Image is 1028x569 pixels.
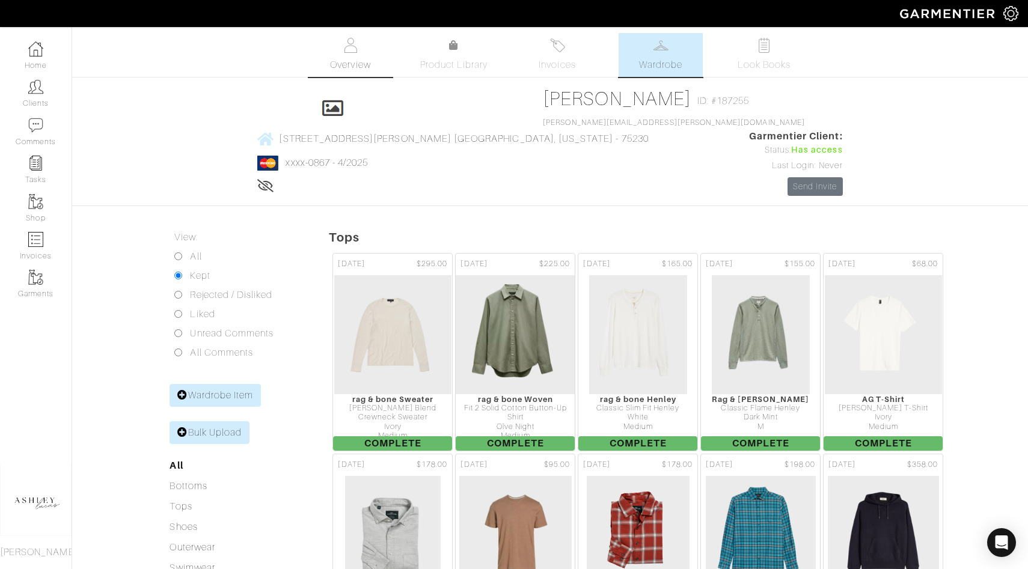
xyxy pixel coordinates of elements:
span: Complete [701,436,820,451]
div: rag & bone Henley [578,395,697,404]
span: [DATE] [706,258,732,270]
span: [DATE] [583,459,610,470]
span: Complete [578,436,697,451]
div: Last Login: Never [749,159,843,172]
img: orders-icon-0abe47150d42831381b5fb84f609e132dff9fe21cb692f30cb5eec754e2cba89.png [28,232,43,247]
div: Fit 2 Solid Cotton Button-Up Shirt [456,404,575,422]
img: UWVjz5spGAskK1gGjc5uLduE [711,275,810,395]
a: Shoes [170,522,197,532]
a: Invoices [515,33,599,77]
a: [PERSON_NAME][EMAIL_ADDRESS][PERSON_NAME][DOMAIN_NAME] [543,118,805,127]
a: Bottoms [170,481,207,491]
a: [DATE] $155.00 Rag & [PERSON_NAME] Classic Flame Henley Dark Mint M Complete [699,252,822,452]
span: [DATE] [460,258,487,270]
img: gear-icon-white-bd11855cb880d31180b6d7d6211b90ccbf57a29d726f0c71d8c61bd08dd39cc2.png [1003,6,1018,21]
a: Product Library [412,38,496,72]
a: Send Invite [788,177,843,196]
span: Overview [330,58,370,72]
span: [DATE] [460,459,487,470]
label: View: [174,230,197,245]
a: [PERSON_NAME] [543,88,691,109]
div: Medium [456,431,575,440]
div: Ivory [824,413,943,422]
div: [PERSON_NAME] T-Shirt [824,404,943,413]
div: Dark Mint [701,413,820,422]
span: Complete [824,436,943,451]
label: Unread Comments [190,326,274,341]
img: mastercard-2c98a0d54659f76b027c6839bea21931c3e23d06ea5b2b5660056f2e14d2f154.png [257,156,278,171]
img: clients-icon-6bae9207a08558b7cb47a8932f037763ab4055f8c8b6bfacd5dc20c3e0201464.png [28,79,43,94]
span: $198.00 [785,459,815,470]
span: $225.00 [539,258,570,270]
div: Classic Slim Fit Henley [578,404,697,413]
div: rag & bone Sweater [333,395,452,404]
span: $295.00 [417,258,447,270]
span: ID: #187255 [697,94,750,108]
span: $165.00 [662,258,693,270]
span: [STREET_ADDRESS][PERSON_NAME] [GEOGRAPHIC_DATA], [US_STATE] - 75230 [279,133,648,144]
img: orders-27d20c2124de7fd6de4e0e44c1d41de31381a507db9b33961299e4e07d508b8c.svg [550,38,565,53]
label: All Comments [190,345,253,360]
span: Complete [333,436,452,451]
a: [STREET_ADDRESS][PERSON_NAME] [GEOGRAPHIC_DATA], [US_STATE] - 75230 [257,131,648,146]
img: comment-icon-a0a6a9ef722e966f86d9cbdc48e553b5cf19dbc54f86b18d962a5391bc8f6eb6.png [28,118,43,133]
span: $95.00 [544,459,570,470]
span: $358.00 [907,459,938,470]
span: [DATE] [338,459,364,470]
span: Invoices [539,58,575,72]
div: Ivory [333,422,452,431]
img: jZpimao7bBwZowmzWRu89NhT [334,275,452,395]
div: Status: [749,144,843,157]
a: [DATE] $295.00 rag & bone Sweater [PERSON_NAME] Blend Crewneck Sweater Ivory Medium Complete [331,252,454,452]
div: Rag & [PERSON_NAME] [701,395,820,404]
img: bUBwEg6vk4Ch1szVwHLoF1k2 [589,275,687,395]
div: Medium [578,422,697,431]
span: [DATE] [828,459,855,470]
span: $155.00 [785,258,815,270]
div: Open Intercom Messenger [987,528,1016,557]
label: Rejected / Disliked [190,288,272,302]
label: All [190,249,201,264]
a: Outerwear [170,542,215,553]
a: [DATE] $165.00 rag & bone Henley Classic Slim Fit Henley White Medium Complete [577,252,699,452]
a: Tops [170,501,192,512]
img: garmentier-logo-header-white-b43fb05a5012e4ada735d5af1a66efaba907eab6374d6393d1fbf88cb4ef424d.png [894,3,1003,24]
a: Look Books [722,33,806,77]
span: Has access [791,144,843,157]
div: AG T-Shirt [824,395,943,404]
img: Cr99NwQS5Xa7R5ABfMggfLeG [455,275,576,395]
span: $178.00 [417,459,447,470]
span: Product Library [420,58,488,72]
span: Look Books [738,58,791,72]
div: Olve Night [456,422,575,431]
img: garments-icon-b7da505a4dc4fd61783c78ac3ca0ef83fa9d6f193b1c9dc38574b1d14d53ca28.png [28,270,43,285]
div: White [578,413,697,422]
a: [DATE] $68.00 AG T-Shirt [PERSON_NAME] T-Shirt Ivory Medium Complete [822,252,944,452]
a: [DATE] $225.00 rag & bone Woven Fit 2 Solid Cotton Button-Up Shirt Olve Night Medium Complete [454,252,577,452]
img: reminder-icon-8004d30b9f0a5d33ae49ab947aed9ed385cf756f9e5892f1edd6e32f2345188e.png [28,156,43,171]
div: Medium [824,422,943,431]
span: [DATE] [583,258,610,270]
img: todo-9ac3debb85659649dc8f770b8b6100bb5dab4b48dedcbae339e5042a72dfd3cc.svg [757,38,772,53]
div: Classic Flame Henley [701,404,820,413]
a: Wardrobe [619,33,703,77]
div: [PERSON_NAME] Blend Crewneck Sweater [333,404,452,422]
span: $178.00 [662,459,693,470]
img: wardrobe-487a4870c1b7c33e795ec22d11cfc2ed9d08956e64fb3008fe2437562e282088.svg [653,38,669,53]
label: Kept [190,269,210,283]
label: Liked [190,307,215,321]
a: Bulk Upload [170,421,249,444]
span: Complete [456,436,575,451]
a: All [170,460,183,471]
img: CpGfjWp949sGsxWrcgMvpses [824,275,943,395]
span: [DATE] [706,459,732,470]
h5: Tops [329,230,1028,245]
span: Garmentier Client: [749,129,843,144]
div: M [701,422,820,431]
span: [DATE] [828,258,855,270]
span: Wardrobe [639,58,682,72]
a: Wardrobe Item [170,384,261,407]
span: [DATE] [338,258,364,270]
a: Overview [308,33,393,77]
div: Medium [333,431,452,440]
